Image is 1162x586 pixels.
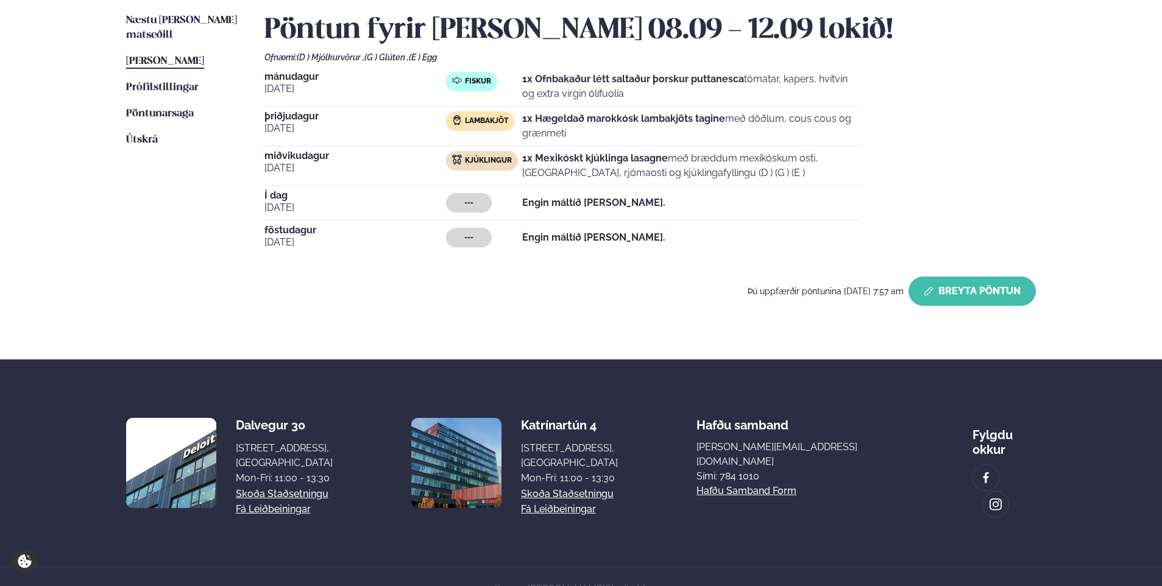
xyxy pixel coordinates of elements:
[522,113,725,124] strong: 1x Hægeldað marokkósk lambakjöts tagine
[264,200,446,215] span: [DATE]
[465,156,512,166] span: Kjúklingur
[909,277,1036,306] button: Breyta Pöntun
[522,151,862,180] p: með bræddum mexíkóskum osti, [GEOGRAPHIC_DATA], rjómaosti og kjúklingafyllingu (D ) (G ) (E )
[696,440,894,469] a: [PERSON_NAME][EMAIL_ADDRESS][DOMAIN_NAME]
[465,116,508,126] span: Lambakjöt
[126,13,240,43] a: Næstu [PERSON_NAME] matseðill
[126,15,237,40] span: Næstu [PERSON_NAME] matseðill
[696,408,788,432] span: Hafðu samband
[521,487,614,501] a: Skoða staðsetningu
[264,225,446,235] span: föstudagur
[264,121,446,136] span: [DATE]
[696,469,894,484] p: Sími: 784 1010
[12,549,37,574] a: Cookie settings
[264,52,1036,62] div: Ofnæmi:
[748,286,904,296] span: Þú uppfærðir pöntunina [DATE] 7:57 am
[236,487,328,501] a: Skoða staðsetningu
[452,115,462,125] img: Lamb.svg
[983,492,1008,517] a: image alt
[264,72,446,82] span: mánudagur
[126,135,158,145] span: Útskrá
[264,161,446,175] span: [DATE]
[522,73,744,85] strong: 1x Ofnbakaður létt saltaður þorskur puttanesca
[696,484,796,498] a: Hafðu samband form
[521,471,618,485] div: Mon-Fri: 11:00 - 13:30
[264,151,446,161] span: miðvikudagur
[522,111,862,141] p: með döðlum, cous cous og grænmeti
[522,152,668,164] strong: 1x Mexikóskt kjúklinga lasagne
[126,107,194,121] a: Pöntunarsaga
[464,198,473,208] span: ---
[236,441,333,470] div: [STREET_ADDRESS], [GEOGRAPHIC_DATA]
[521,502,596,517] a: Fá leiðbeiningar
[126,108,194,119] span: Pöntunarsaga
[264,13,1036,48] h2: Pöntun fyrir [PERSON_NAME] 08.09 - 12.09 lokið!
[126,80,199,95] a: Prófílstillingar
[972,418,1036,457] div: Fylgdu okkur
[126,133,158,147] a: Útskrá
[264,235,446,250] span: [DATE]
[264,111,446,121] span: þriðjudagur
[126,54,204,69] a: [PERSON_NAME]
[236,502,311,517] a: Fá leiðbeiningar
[236,471,333,485] div: Mon-Fri: 11:00 - 13:30
[126,418,216,508] img: image alt
[452,155,462,164] img: chicken.svg
[297,52,364,62] span: (D ) Mjólkurvörur ,
[464,233,473,242] span: ---
[411,418,501,508] img: image alt
[364,52,409,62] span: (G ) Glúten ,
[973,465,999,490] a: image alt
[126,56,204,66] span: [PERSON_NAME]
[465,77,491,86] span: Fiskur
[452,76,462,85] img: fish.svg
[989,498,1002,512] img: image alt
[126,82,199,93] span: Prófílstillingar
[264,191,446,200] span: Í dag
[521,418,618,432] div: Katrínartún 4
[521,441,618,470] div: [STREET_ADDRESS], [GEOGRAPHIC_DATA]
[979,471,993,485] img: image alt
[264,82,446,96] span: [DATE]
[236,418,333,432] div: Dalvegur 30
[409,52,437,62] span: (E ) Egg
[522,197,665,208] strong: Engin máltíð [PERSON_NAME].
[522,231,665,243] strong: Engin máltíð [PERSON_NAME].
[522,72,862,101] p: tómatar, kapers, hvítvín og extra virgin ólífuolía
